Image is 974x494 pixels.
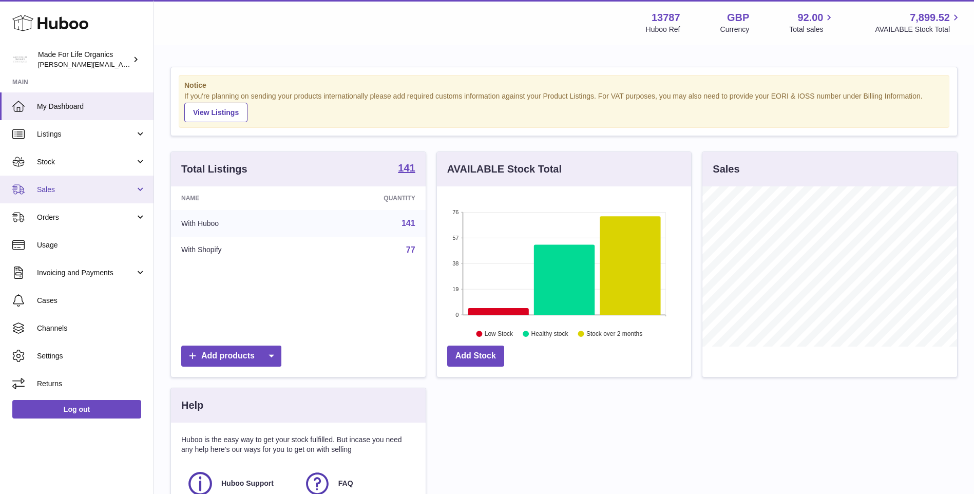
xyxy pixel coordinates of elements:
[338,479,353,488] span: FAQ
[37,324,146,333] span: Channels
[37,102,146,111] span: My Dashboard
[184,91,944,122] div: If you're planning on sending your products internationally please add required customs informati...
[181,398,203,412] h3: Help
[713,162,739,176] h3: Sales
[181,162,247,176] h3: Total Listings
[37,157,135,167] span: Stock
[485,330,513,337] text: Low Stock
[447,346,504,367] a: Add Stock
[171,210,308,237] td: With Huboo
[402,219,415,227] a: 141
[398,163,415,175] a: 141
[12,52,28,67] img: geoff.winwood@madeforlifeorganics.com
[452,286,459,292] text: 19
[38,50,130,69] div: Made For Life Organics
[455,312,459,318] text: 0
[797,11,823,25] span: 92.00
[37,129,135,139] span: Listings
[37,296,146,306] span: Cases
[37,268,135,278] span: Invoicing and Payments
[171,237,308,263] td: With Shopify
[875,11,962,34] a: 7,899.52 AVAILABLE Stock Total
[789,11,835,34] a: 92.00 Total sales
[875,25,962,34] span: AVAILABLE Stock Total
[184,81,944,90] strong: Notice
[789,25,835,34] span: Total sales
[181,435,415,454] p: Huboo is the easy way to get your stock fulfilled. But incase you need any help here's our ways f...
[308,186,425,210] th: Quantity
[12,400,141,419] a: Log out
[586,330,642,337] text: Stock over 2 months
[181,346,281,367] a: Add products
[37,213,135,222] span: Orders
[171,186,308,210] th: Name
[720,25,750,34] div: Currency
[38,60,261,68] span: [PERSON_NAME][EMAIL_ADDRESS][PERSON_NAME][DOMAIN_NAME]
[452,260,459,267] text: 38
[37,240,146,250] span: Usage
[646,25,680,34] div: Huboo Ref
[727,11,749,25] strong: GBP
[37,351,146,361] span: Settings
[447,162,562,176] h3: AVAILABLE Stock Total
[531,330,568,337] text: Healthy stock
[406,245,415,254] a: 77
[37,185,135,195] span: Sales
[910,11,950,25] span: 7,899.52
[452,235,459,241] text: 57
[452,209,459,215] text: 76
[398,163,415,173] strong: 141
[221,479,274,488] span: Huboo Support
[184,103,247,122] a: View Listings
[37,379,146,389] span: Returns
[652,11,680,25] strong: 13787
